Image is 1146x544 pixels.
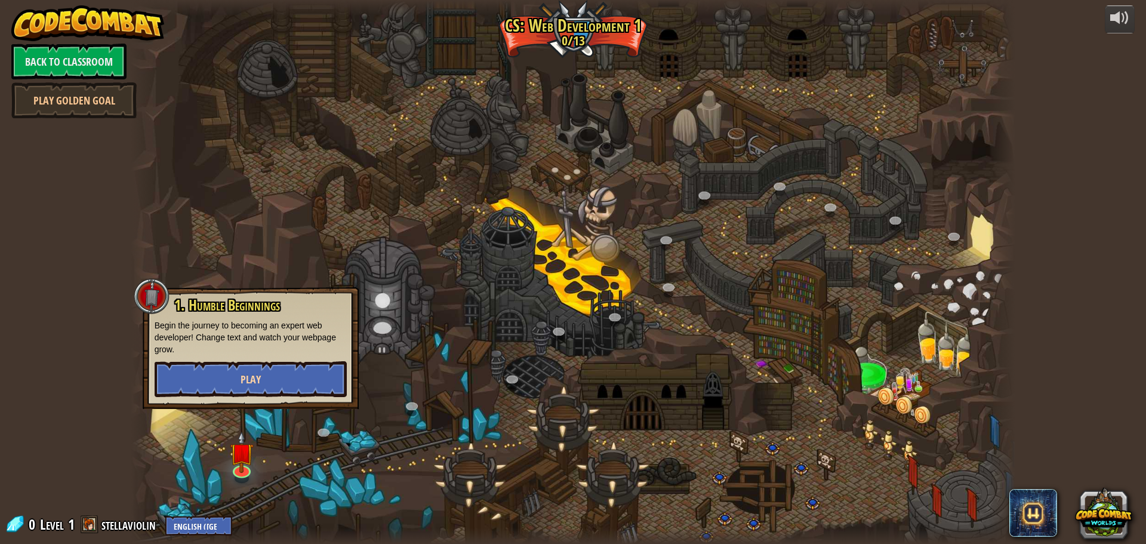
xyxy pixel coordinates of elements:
[174,295,280,315] span: 1. Humble Beginnings
[40,515,64,534] span: Level
[1105,5,1135,33] button: Adjust volume
[11,5,164,41] img: CodeCombat - Learn how to code by playing a game
[230,432,254,473] img: level-banner-unstarted.png
[101,515,159,534] a: stellaviolin
[68,515,75,534] span: 1
[241,372,261,387] span: Play
[29,515,39,534] span: 0
[155,319,347,355] p: Begin the journey to becoming an expert web developer! Change text and watch your webpage grow.
[155,361,347,397] button: Play
[11,82,137,118] a: Play Golden Goal
[11,44,127,79] a: Back to Classroom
